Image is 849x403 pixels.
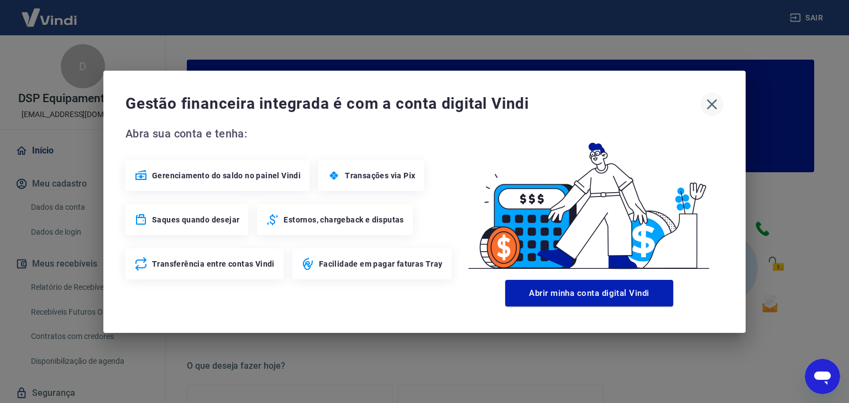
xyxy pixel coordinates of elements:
span: Gerenciamento do saldo no painel Vindi [152,170,301,181]
img: Good Billing [455,125,724,275]
button: Abrir minha conta digital Vindi [505,280,673,306]
span: Transações via Pix [345,170,415,181]
span: Abra sua conta e tenha: [125,125,455,142]
span: Estornos, chargeback e disputas [284,214,403,225]
iframe: Botão para abrir a janela de mensagens, conversa em andamento [805,359,840,394]
span: Gestão financeira integrada é com a conta digital Vindi [125,93,700,115]
span: Facilidade em pagar faturas Tray [319,258,443,269]
span: Saques quando desejar [152,214,239,225]
span: Transferência entre contas Vindi [152,258,275,269]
